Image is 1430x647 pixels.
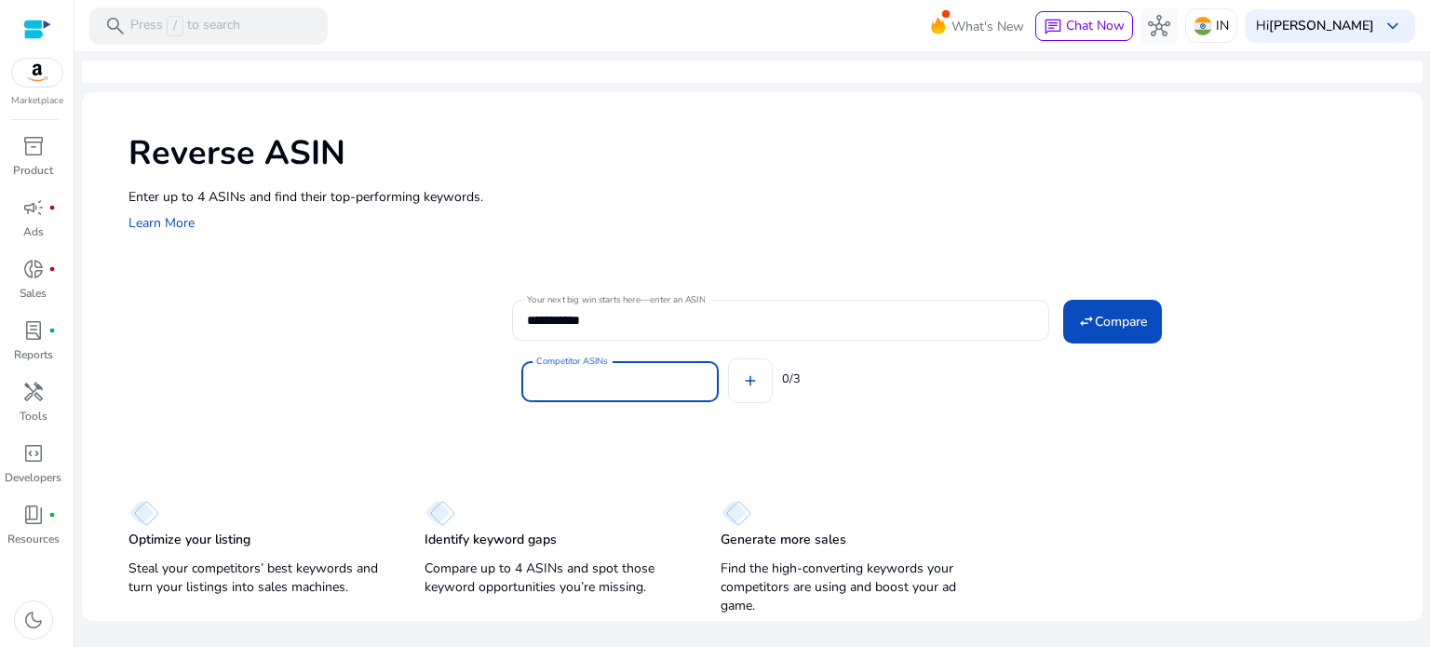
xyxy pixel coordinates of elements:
span: campaign [22,196,45,219]
span: book_4 [22,504,45,526]
p: Enter up to 4 ASINs and find their top-performing keywords. [128,187,1404,207]
span: keyboard_arrow_down [1382,15,1404,37]
img: diamond.svg [721,500,751,526]
span: lab_profile [22,319,45,342]
span: fiber_manual_record [48,204,56,211]
p: Tools [20,408,47,425]
button: Compare [1063,300,1162,343]
p: Steal your competitors’ best keywords and turn your listings into sales machines. [128,559,387,597]
span: donut_small [22,258,45,280]
img: amazon.svg [12,59,62,87]
p: Optimize your listing [128,531,250,549]
span: hub [1148,15,1170,37]
span: fiber_manual_record [48,265,56,273]
mat-label: Your next big win starts here—enter an ASIN [527,293,705,306]
b: [PERSON_NAME] [1269,17,1374,34]
mat-icon: add [742,372,759,389]
img: diamond.svg [425,500,455,526]
p: Marketplace [11,94,63,108]
p: Ads [23,223,44,240]
p: Press to search [130,16,240,36]
span: Compare [1095,312,1147,331]
span: / [167,16,183,36]
p: Product [13,162,53,179]
mat-label: Competitor ASINs [536,355,608,368]
img: in.svg [1194,17,1212,35]
p: Find the high-converting keywords your competitors are using and boost your ad game. [721,559,979,615]
p: Hi [1256,20,1374,33]
span: handyman [22,381,45,403]
span: fiber_manual_record [48,327,56,334]
h1: Reverse ASIN [128,133,1404,173]
p: Generate more sales [721,531,846,549]
span: search [104,15,127,37]
span: chat [1044,18,1062,36]
p: IN [1216,9,1229,42]
p: Resources [7,531,60,547]
span: fiber_manual_record [48,511,56,519]
mat-icon: swap_horiz [1078,313,1095,330]
p: Reports [14,346,53,363]
mat-hint: 0/3 [782,368,801,388]
p: Identify keyword gaps [425,531,557,549]
button: chatChat Now [1035,11,1133,41]
p: Compare up to 4 ASINs and spot those keyword opportunities you’re missing. [425,559,683,597]
span: code_blocks [22,442,45,465]
a: Learn More [128,214,195,232]
span: dark_mode [22,609,45,631]
span: Chat Now [1066,17,1125,34]
button: hub [1140,7,1178,45]
span: What's New [951,10,1024,43]
span: inventory_2 [22,135,45,157]
p: Developers [5,469,61,486]
p: Sales [20,285,47,302]
img: diamond.svg [128,500,159,526]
